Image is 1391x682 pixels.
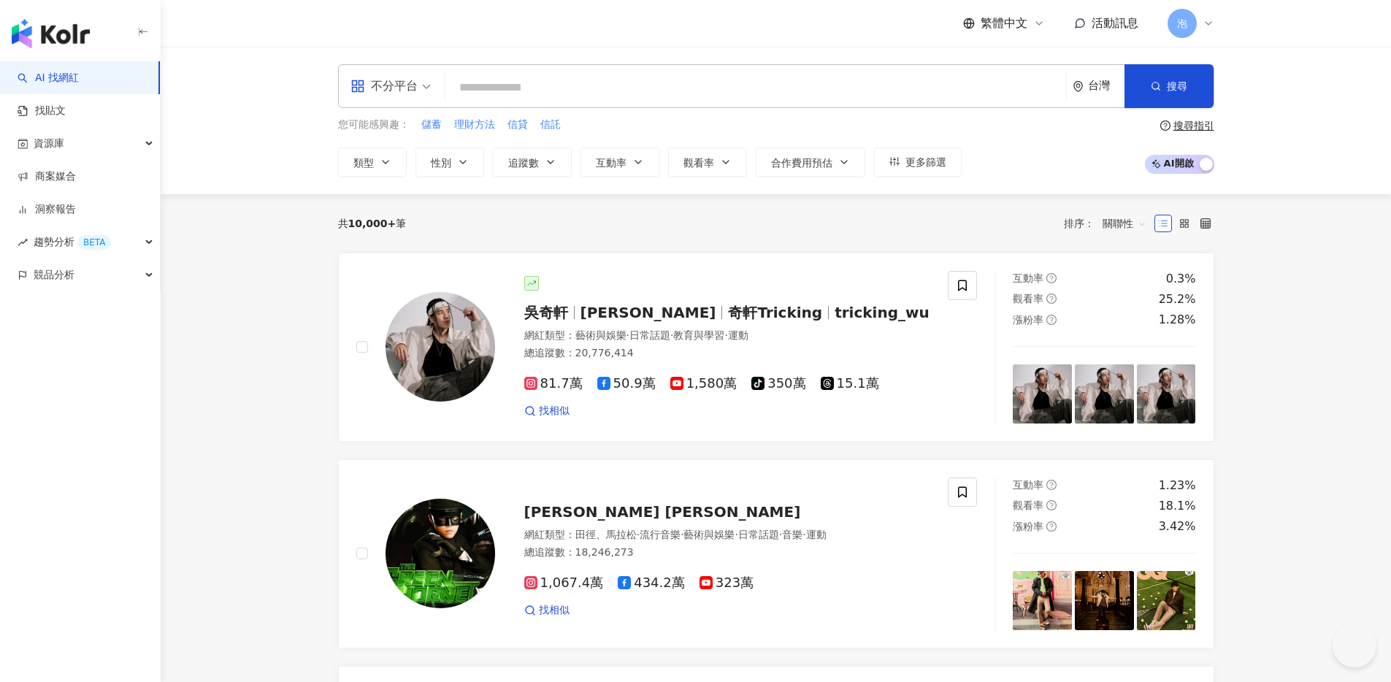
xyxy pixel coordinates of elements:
div: 不分平台 [350,74,418,98]
span: 理財方法 [454,118,495,132]
div: 25.2% [1159,291,1196,307]
button: 性別 [415,147,484,177]
span: 觀看率 [683,157,714,169]
span: 找相似 [539,404,570,418]
span: 323萬 [700,575,754,591]
span: environment [1073,81,1084,92]
div: 0.3% [1166,271,1196,287]
span: question-circle [1046,294,1057,304]
img: logo [12,19,90,48]
span: 類型 [353,157,374,169]
span: 互動率 [596,157,626,169]
span: 10,000+ [348,218,396,229]
span: 泡 [1177,15,1187,31]
a: 找相似 [524,603,570,618]
div: 1.28% [1159,312,1196,328]
a: 找貼文 [18,104,66,118]
div: 總追蹤數 ： 18,246,273 [524,545,931,560]
span: 奇軒Tricking [728,304,822,321]
div: 18.1% [1159,498,1196,514]
img: KOL Avatar [386,292,495,402]
span: 流行音樂 [640,529,681,540]
img: post-image [1075,571,1134,630]
span: question-circle [1046,521,1057,532]
div: 台灣 [1088,80,1124,92]
span: 350萬 [751,376,805,391]
span: 信貸 [507,118,528,132]
span: 1,067.4萬 [524,575,604,591]
span: 資源庫 [34,127,64,160]
button: 信託 [540,117,562,133]
div: 網紅類型 ： [524,329,931,343]
span: 更多篩選 [905,156,946,168]
span: 藝術與娛樂 [575,329,626,341]
span: 日常話題 [738,529,779,540]
span: 吳奇軒 [524,304,568,321]
div: 1.23% [1159,478,1196,494]
span: · [681,529,683,540]
span: 儲蓄 [421,118,442,132]
button: 追蹤數 [493,147,572,177]
a: 洞察報告 [18,202,76,217]
span: 競品分析 [34,258,74,291]
span: 田徑、馬拉松 [575,529,637,540]
span: 合作費用預估 [771,157,832,169]
div: 3.42% [1159,518,1196,535]
span: 日常話題 [629,329,670,341]
a: KOL Avatar吳奇軒[PERSON_NAME]奇軒Trickingtricking_wu網紅類型：藝術與娛樂·日常話題·教育與學習·運動總追蹤數：20,776,41481.7萬50.9萬1... [338,253,1214,442]
span: 找相似 [539,603,570,618]
a: 找相似 [524,404,570,418]
span: 觀看率 [1013,293,1043,304]
span: [PERSON_NAME] [580,304,716,321]
a: KOL Avatar[PERSON_NAME] [PERSON_NAME]網紅類型：田徑、馬拉松·流行音樂·藝術與娛樂·日常話題·音樂·運動總追蹤數：18,246,2731,067.4萬434.... [338,459,1214,648]
span: 434.2萬 [618,575,685,591]
a: 商案媒合 [18,169,76,184]
button: 搜尋 [1124,64,1214,108]
iframe: Help Scout Beacon - Open [1333,624,1376,667]
span: 繁體中文 [981,15,1027,31]
span: 您可能感興趣： [338,118,410,132]
span: [PERSON_NAME] [PERSON_NAME] [524,503,801,521]
img: post-image [1075,364,1134,424]
span: question-circle [1046,480,1057,490]
span: 追蹤數 [508,157,539,169]
button: 類型 [338,147,407,177]
button: 儲蓄 [421,117,442,133]
img: KOL Avatar [386,499,495,608]
span: 50.9萬 [597,376,656,391]
span: 關聯性 [1103,212,1146,235]
span: 趨勢分析 [34,226,111,258]
span: · [670,329,673,341]
div: 網紅類型 ： [524,528,931,543]
span: tricking_wu [835,304,930,321]
span: appstore [350,79,365,93]
span: · [779,529,782,540]
img: post-image [1013,364,1072,424]
span: rise [18,237,28,248]
button: 理財方法 [453,117,496,133]
span: 運動 [806,529,827,540]
button: 觀看率 [668,147,747,177]
span: · [637,529,640,540]
span: 藝術與娛樂 [683,529,735,540]
button: 信貸 [507,117,529,133]
div: 總追蹤數 ： 20,776,414 [524,346,931,361]
span: · [802,529,805,540]
span: · [626,329,629,341]
div: 共 筆 [338,218,407,229]
span: 漲粉率 [1013,521,1043,532]
img: post-image [1137,364,1196,424]
span: 15.1萬 [821,376,879,391]
span: 互動率 [1013,479,1043,491]
span: 活動訊息 [1092,16,1138,30]
span: 1,580萬 [670,376,737,391]
img: post-image [1137,571,1196,630]
span: 互動率 [1013,272,1043,284]
span: 運動 [728,329,748,341]
span: · [724,329,727,341]
span: question-circle [1046,315,1057,325]
span: 81.7萬 [524,376,583,391]
div: BETA [77,235,111,250]
a: searchAI 找網紅 [18,71,79,85]
span: 觀看率 [1013,499,1043,511]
